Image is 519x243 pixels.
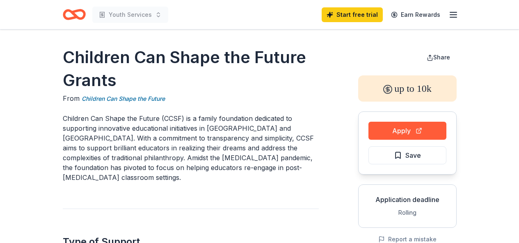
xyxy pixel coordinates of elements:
button: Save [368,146,446,164]
span: Share [433,54,450,61]
a: Start free trial [322,7,383,22]
button: Youth Services [92,7,168,23]
div: Rolling [365,208,450,218]
a: Earn Rewards [386,7,445,22]
div: Application deadline [365,195,450,204]
span: Youth Services [109,10,152,20]
div: From [63,93,319,104]
a: Home [63,5,86,24]
button: Apply [368,122,446,140]
a: Children Can Shape the Future [82,94,165,104]
p: Children Can Shape the Future (CCSF) is a family foundation dedicated to supporting innovative ed... [63,114,319,182]
button: Share [420,49,457,66]
h1: Children Can Shape the Future Grants [63,46,319,92]
span: Save [405,150,421,161]
div: up to 10k [358,75,457,102]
